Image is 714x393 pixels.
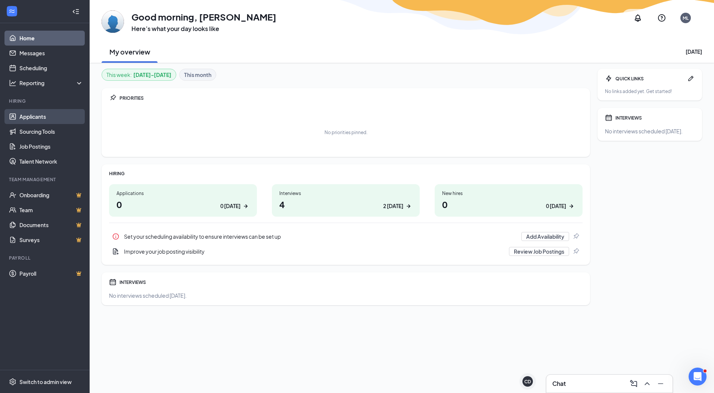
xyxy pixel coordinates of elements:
div: No links added yet. Get started! [605,88,695,95]
svg: Pin [572,248,580,255]
a: DocumentAddImprove your job posting visibilityReview Job PostingsPin [109,244,583,259]
a: SurveysCrown [19,232,83,247]
h3: Chat [552,380,566,388]
img: Mike Lewis [102,10,124,33]
div: Reporting [19,79,84,87]
a: DocumentsCrown [19,217,83,232]
a: Applicants [19,109,83,124]
svg: Calendar [605,114,612,121]
button: Minimize [655,378,667,390]
a: New hires00 [DATE]ArrowRight [435,184,583,217]
h3: Here’s what your day looks like [131,25,276,33]
svg: Pin [109,94,117,102]
h2: My overview [109,47,150,56]
div: No interviews scheduled [DATE]. [605,127,695,135]
div: 0 [DATE] [546,202,566,210]
svg: Pen [687,75,695,82]
div: INTERVIEWS [119,279,583,285]
a: TeamCrown [19,202,83,217]
div: PRIORITIES [119,95,583,101]
div: Set your scheduling availability to ensure interviews can be set up [124,233,517,240]
svg: Minimize [656,379,665,388]
div: New hires [442,190,575,196]
div: Applications [117,190,249,196]
h1: 0 [117,198,249,211]
a: Scheduling [19,61,83,75]
svg: Collapse [72,8,80,15]
svg: Settings [9,378,16,386]
a: InfoSet your scheduling availability to ensure interviews can be set upAdd AvailabilityPin [109,229,583,244]
div: This week : [106,71,171,79]
div: Improve your job posting visibility [124,248,505,255]
button: ChevronUp [641,378,653,390]
button: ComposeMessage [628,378,640,390]
svg: Analysis [9,79,16,87]
div: Hiring [9,98,82,104]
div: Payroll [9,255,82,261]
div: Improve your job posting visibility [109,244,583,259]
svg: Bolt [605,75,612,82]
a: Home [19,31,83,46]
svg: ChevronUp [643,379,652,388]
h1: 4 [279,198,412,211]
a: OnboardingCrown [19,188,83,202]
h1: 0 [442,198,575,211]
svg: QuestionInfo [657,13,666,22]
button: Add Availability [521,232,569,241]
iframe: Intercom live chat [689,368,707,386]
svg: Calendar [109,278,117,286]
svg: Notifications [633,13,642,22]
svg: Info [112,233,119,240]
div: Switch to admin view [19,378,72,386]
div: Set your scheduling availability to ensure interviews can be set up [109,229,583,244]
a: Messages [19,46,83,61]
a: Sourcing Tools [19,124,83,139]
div: [DATE] [686,48,702,55]
svg: Pin [572,233,580,240]
a: PayrollCrown [19,266,83,281]
div: 2 [DATE] [383,202,403,210]
svg: WorkstreamLogo [8,7,16,15]
a: Talent Network [19,154,83,169]
svg: ArrowRight [242,202,249,210]
div: CD [524,378,531,385]
svg: DocumentAdd [112,248,119,255]
a: Applications00 [DATE]ArrowRight [109,184,257,217]
div: Team Management [9,176,82,183]
b: [DATE] - [DATE] [133,71,171,79]
b: This month [184,71,211,79]
div: HIRING [109,170,583,177]
h1: Good morning, [PERSON_NAME] [131,10,276,23]
a: Interviews42 [DATE]ArrowRight [272,184,420,217]
div: No priorities pinned. [325,129,367,136]
div: QUICK LINKS [615,75,684,82]
button: Review Job Postings [509,247,569,256]
a: Job Postings [19,139,83,154]
div: 0 [DATE] [220,202,240,210]
div: ML [683,15,689,21]
div: No interviews scheduled [DATE]. [109,292,583,299]
div: Interviews [279,190,412,196]
svg: ArrowRight [405,202,412,210]
svg: ComposeMessage [629,379,638,388]
div: INTERVIEWS [615,115,695,121]
svg: ArrowRight [568,202,575,210]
